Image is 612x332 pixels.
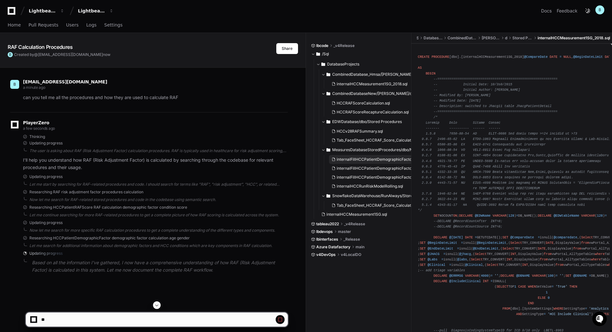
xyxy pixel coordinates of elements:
[316,43,328,48] span: lbcode
[23,126,55,131] span: a few seconds ago
[29,8,56,14] div: Lightbeam Health
[29,205,187,210] span: Researching HCCPatientRAFScore RAF calculation demographic factor condition score
[326,71,330,78] svg: Directory
[29,182,288,187] div: Let me start by searching for RAF-related procedures and code. I should search for terms like "RA...
[428,252,440,256] span: @JHACG
[28,23,58,27] span: Pull Requests
[560,55,562,59] span: =
[538,214,552,218] span: DECLARE
[589,274,591,278] span: =
[29,148,288,153] div: The user is asking about RAF (Risk Adjustment Factor) calculation procedures. RAF is typically us...
[32,259,288,274] p: Based on all the information I've gathered, I now have a comprehensive understanding of how RAF (...
[420,241,425,245] span: SET
[337,138,423,143] span: Tab_FaceSheet_HCCRAF_Score_Calculation.sql
[326,90,330,97] svg: Directory
[420,247,425,251] span: SET
[329,164,418,173] button: internalFillHCCPatientDemographicFactorESRD.sql
[428,241,457,245] span: @BeginDateLimit
[341,252,361,257] span: v4LocalDO
[510,235,534,239] span: @CompareDate
[316,252,336,257] span: v4DevOps
[555,263,563,267] span: from
[66,18,79,33] a: Users
[322,51,329,57] span: /Sql
[329,155,418,164] button: internalFillHCCPatientDemographicFactor.sql
[552,285,554,289] span: =
[8,23,21,27] span: Home
[337,203,423,208] span: Tab_FaceSheet_HCCRAF_Score_Calculation.sql
[337,166,429,171] span: internalFillHCCPatientDemographicFactorESRD.sql
[316,229,333,234] span: lbdevops
[109,50,116,57] button: Start new chat
[597,214,603,218] span: 128
[605,214,607,218] span: =
[449,279,481,283] span: @IncludeClinical
[428,247,453,251] span: @EndDateLimit
[538,35,610,41] span: internalHCCMeasurement1SG_2018.sql
[326,146,330,154] svg: Directory
[555,274,557,278] span: =
[524,55,548,59] span: @CompareDate
[465,235,473,239] span: DATE
[510,241,522,245] span: Select
[22,48,105,54] div: Start new chat
[326,212,387,217] span: internalHCCMeasurement1SG.sql
[329,201,418,210] button: Tab_FaceSheet_HCCRAF_Score_Calculation.sql
[78,8,105,14] div: Lightbeam Health Solutions
[29,174,63,179] span: Updating progress
[321,145,417,155] button: MeasuresDatabaseStoredProcedures/dbo/Measures/HCCRewrite
[332,147,417,152] span: MeasuresDatabaseStoredProcedures/dbo/Measures/HCCRewrite
[595,5,604,14] button: B
[581,235,593,239] span: Select
[491,279,493,283] span: =
[475,214,491,218] span: @EDWName
[332,91,417,96] span: CombinedDatabaseNew/[PERSON_NAME]/dbo/Stored Procedures
[327,62,359,67] span: DatabaseProjects
[461,241,463,245] span: =
[23,94,288,101] p: can you tell me all the procedures and how they are used to calculate RAF
[560,274,563,278] span: ''
[508,214,514,218] span: 128
[316,237,338,242] span: lbinterfaces
[420,258,425,261] span: SET
[538,247,546,251] span: DATE
[494,274,498,278] span: ''
[6,26,116,36] div: Welcome
[532,274,546,278] span: VARCHAR
[548,274,554,278] span: 100
[433,99,481,103] span: -- Modified Date: [DATE]
[569,285,577,289] span: THEN
[29,141,63,146] span: Updating progress
[337,81,408,87] span: internalHCCMeasurement1SG_2018.sql
[8,18,21,33] a: Home
[505,35,507,41] span: dbo
[465,274,479,278] span: VARCHAR
[501,274,514,278] span: DECLARE
[541,8,552,14] a: Docs
[512,35,532,41] span: Stored Procedures
[333,43,355,48] span: _v4Release
[433,110,557,113] span: --=============================================================
[23,79,107,84] span: [EMAIL_ADDRESS][DOMAIN_NAME]
[428,263,445,267] span: @Clinical
[34,52,38,57] span: @
[337,110,409,115] span: HCCRAFScoreRecaptureCalculation.sql
[337,101,390,106] span: HCCRAFScoreCalculation.sql
[573,247,581,251] span: from
[487,263,499,267] span: Select
[473,247,499,251] span: @EndDateLimit
[433,104,552,108] span: -- Description: switched to Jhacg11 table JhacgPatientDetail
[496,285,508,289] span: SELECT
[9,52,11,57] h1: B
[581,241,589,245] span: from
[26,5,67,17] button: Lightbeam Health
[418,66,422,70] span: AS
[311,49,407,59] button: /Sql
[433,93,491,97] span: -- Modified By: [PERSON_NAME]
[538,235,540,239] span: =
[502,235,508,239] span: SET
[433,235,447,239] span: DECLARE
[86,18,96,33] a: Logs
[433,82,512,86] span: -- Initial Date: 10/3s0/2015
